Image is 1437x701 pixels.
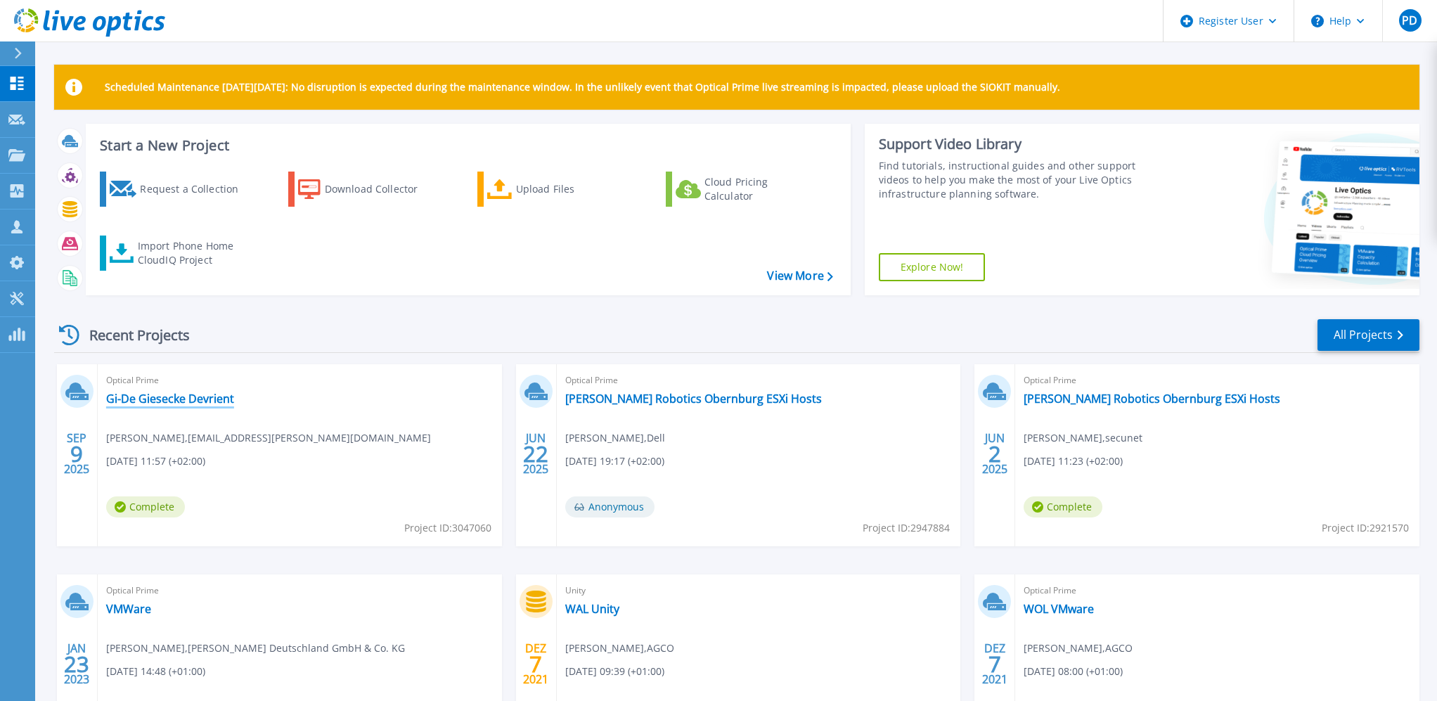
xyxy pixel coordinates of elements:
span: [DATE] 08:00 (+01:00) [1024,664,1123,679]
span: Complete [106,496,185,517]
a: VMWare [106,602,151,616]
span: Project ID: 2921570 [1322,520,1409,536]
span: [PERSON_NAME] , Dell [565,430,665,446]
div: Cloud Pricing Calculator [704,175,817,203]
span: [PERSON_NAME] , [PERSON_NAME] Deutschland GmbH & Co. KG [106,641,405,656]
span: 2 [988,448,1001,460]
p: Scheduled Maintenance [DATE][DATE]: No disruption is expected during the maintenance window. In t... [105,82,1060,93]
span: [DATE] 19:17 (+02:00) [565,454,664,469]
span: 23 [64,658,89,670]
span: Optical Prime [1024,373,1411,388]
a: View More [767,269,832,283]
div: Request a Collection [140,175,252,203]
div: Import Phone Home CloudIQ Project [138,239,247,267]
span: [PERSON_NAME] , AGCO [1024,641,1133,656]
div: Find tutorials, instructional guides and other support videos to help you make the most of your L... [879,159,1163,201]
a: Cloud Pricing Calculator [666,172,823,207]
span: Optical Prime [565,373,953,388]
div: Upload Files [516,175,629,203]
div: DEZ 2021 [981,638,1008,690]
span: PD [1402,15,1417,26]
span: 9 [70,448,83,460]
span: Optical Prime [106,373,494,388]
div: SEP 2025 [63,428,90,480]
span: [DATE] 09:39 (+01:00) [565,664,664,679]
h3: Start a New Project [100,138,832,153]
div: DEZ 2021 [522,638,549,690]
span: Anonymous [565,496,655,517]
a: [PERSON_NAME] Robotics Obernburg ESXi Hosts [565,392,822,406]
span: 7 [988,658,1001,670]
span: 7 [529,658,542,670]
span: [DATE] 11:57 (+02:00) [106,454,205,469]
span: [PERSON_NAME] , [EMAIL_ADDRESS][PERSON_NAME][DOMAIN_NAME] [106,430,431,446]
div: Download Collector [325,175,437,203]
a: Explore Now! [879,253,986,281]
div: JUN 2025 [522,428,549,480]
a: [PERSON_NAME] Robotics Obernburg ESXi Hosts [1024,392,1280,406]
span: [DATE] 11:23 (+02:00) [1024,454,1123,469]
a: All Projects [1317,319,1419,351]
span: Project ID: 2947884 [863,520,950,536]
span: [DATE] 14:48 (+01:00) [106,664,205,679]
div: JAN 2023 [63,638,90,690]
span: Unity [565,583,953,598]
span: Complete [1024,496,1102,517]
span: 22 [523,448,548,460]
a: Upload Files [477,172,634,207]
div: JUN 2025 [981,428,1008,480]
a: Gi-De Giesecke Devrient [106,392,234,406]
a: Request a Collection [100,172,257,207]
a: Download Collector [288,172,445,207]
span: [PERSON_NAME] , secunet [1024,430,1142,446]
a: WOL VMware [1024,602,1094,616]
span: Optical Prime [106,583,494,598]
div: Recent Projects [54,318,209,352]
span: [PERSON_NAME] , AGCO [565,641,674,656]
div: Support Video Library [879,135,1163,153]
a: WAL Unity [565,602,619,616]
span: Optical Prime [1024,583,1411,598]
span: Project ID: 3047060 [404,520,491,536]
